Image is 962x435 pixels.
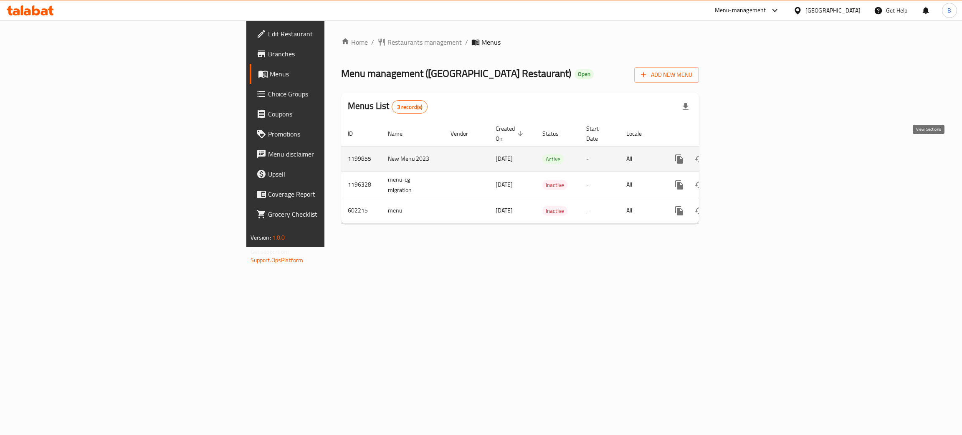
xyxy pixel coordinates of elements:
span: Branches [268,49,400,59]
td: All [620,146,663,172]
div: Export file [676,97,696,117]
div: Open [575,69,594,79]
th: Actions [663,121,756,147]
li: / [465,37,468,47]
a: Grocery Checklist [250,204,407,224]
span: Name [388,129,413,139]
span: Restaurants management [387,37,462,47]
a: Coverage Report [250,184,407,204]
h2: Menus List [348,100,428,114]
a: Support.OpsPlatform [251,255,304,266]
span: Choice Groups [268,89,400,99]
a: Upsell [250,164,407,184]
span: Status [542,129,570,139]
button: Add New Menu [634,67,699,83]
td: All [620,172,663,198]
span: Promotions [268,129,400,139]
div: Menu-management [715,5,766,15]
span: Coupons [268,109,400,119]
span: Vendor [451,129,479,139]
button: more [669,149,689,169]
td: All [620,198,663,223]
td: menu-cg migration [381,172,444,198]
a: Restaurants management [377,37,462,47]
a: Menu disclaimer [250,144,407,164]
span: Menu management ( [GEOGRAPHIC_DATA] Restaurant ) [341,64,571,83]
span: Grocery Checklist [268,209,400,219]
button: more [669,201,689,221]
table: enhanced table [341,121,756,224]
span: Locale [626,129,653,139]
td: - [580,172,620,198]
a: Branches [250,44,407,64]
a: Coupons [250,104,407,124]
span: Menu disclaimer [268,149,400,159]
a: Promotions [250,124,407,144]
span: Menus [481,37,501,47]
td: New Menu 2023 [381,146,444,172]
div: Total records count [392,100,428,114]
td: menu [381,198,444,223]
span: 3 record(s) [392,103,428,111]
span: Inactive [542,206,567,216]
a: Choice Groups [250,84,407,104]
span: Active [542,154,564,164]
span: Created On [496,124,526,144]
span: Inactive [542,180,567,190]
nav: breadcrumb [341,37,699,47]
span: Get support on: [251,246,289,257]
span: [DATE] [496,205,513,216]
span: [DATE] [496,153,513,164]
span: Upsell [268,169,400,179]
span: Open [575,71,594,78]
button: Change Status [689,149,709,169]
span: [DATE] [496,179,513,190]
div: [GEOGRAPHIC_DATA] [805,6,861,15]
span: Edit Restaurant [268,29,400,39]
td: - [580,146,620,172]
div: Active [542,154,564,164]
span: B [947,6,951,15]
span: Add New Menu [641,70,692,80]
button: Change Status [689,201,709,221]
span: ID [348,129,364,139]
a: Edit Restaurant [250,24,407,44]
span: 1.0.0 [272,232,285,243]
span: Version: [251,232,271,243]
span: Start Date [586,124,610,144]
span: Coverage Report [268,189,400,199]
a: Menus [250,64,407,84]
button: more [669,175,689,195]
span: Menus [270,69,400,79]
td: - [580,198,620,223]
